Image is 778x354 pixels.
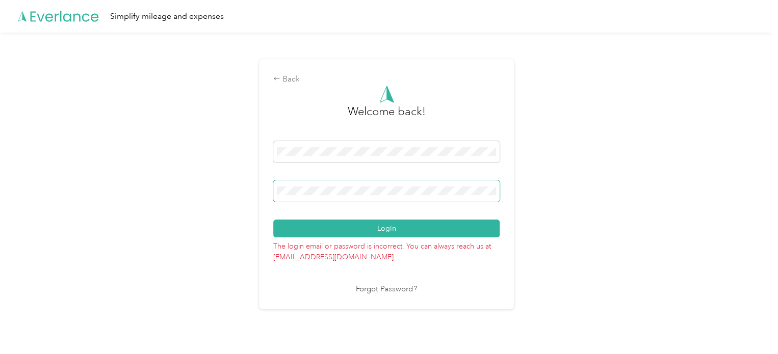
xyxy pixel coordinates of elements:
iframe: Everlance-gr Chat Button Frame [721,297,778,354]
div: Simplify mileage and expenses [110,10,224,23]
div: Back [273,73,500,86]
button: Login [273,220,500,237]
h3: greeting [348,103,426,130]
a: Forgot Password? [356,284,417,295]
p: The login email or password is incorrect. You can always reach us at [EMAIL_ADDRESS][DOMAIN_NAME] [273,237,500,262]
